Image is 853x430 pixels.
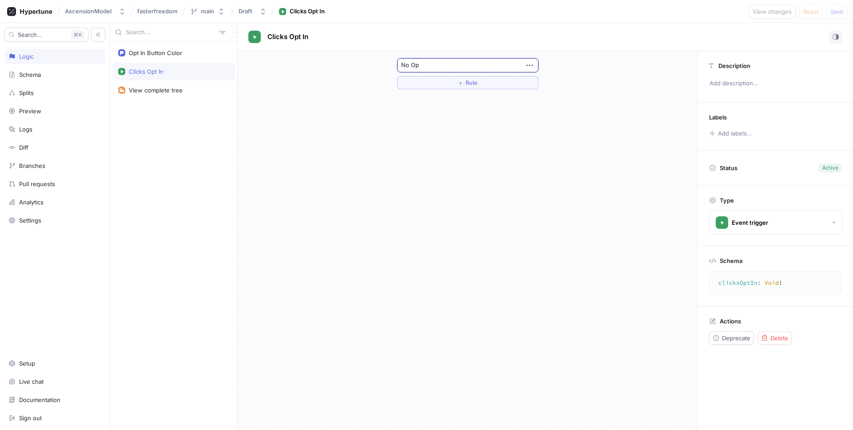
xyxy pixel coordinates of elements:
[18,32,42,37] span: Search...
[129,87,183,94] div: View complete tree
[718,62,750,69] p: Description
[129,68,163,75] div: Clicks Opt In
[709,331,754,345] button: Deprecate
[19,180,55,187] div: Pull requests
[19,126,32,133] div: Logs
[65,8,112,15] div: AscensionModel
[826,4,848,19] button: Save
[137,8,178,14] span: fasterfreedom
[4,392,105,407] a: Documentation
[129,49,182,56] div: Opt In Button Color
[19,71,41,78] div: Schema
[126,28,216,37] input: Search...
[290,7,325,16] div: Clicks Opt In
[19,162,45,169] div: Branches
[235,4,270,19] button: Draft
[757,331,792,345] button: Delete
[706,127,755,139] button: Add labels...
[267,33,308,40] span: Clicks Opt In
[19,199,44,206] div: Analytics
[770,335,788,341] span: Delete
[720,257,742,264] p: Schema
[720,318,741,325] p: Actions
[201,8,214,15] div: main
[4,28,88,42] button: Search...K
[749,4,796,19] button: View changes
[709,211,842,235] button: Event trigger
[709,114,727,121] p: Labels
[19,53,34,60] div: Logic
[19,378,44,385] div: Live chat
[19,107,41,115] div: Preview
[19,414,42,422] div: Sign out
[720,162,737,174] p: Status
[706,76,845,91] p: Add description...
[458,80,463,85] span: ＋
[19,217,41,224] div: Settings
[803,9,819,14] span: Reset
[19,396,60,403] div: Documentation
[753,9,792,14] span: View changes
[19,360,35,367] div: Setup
[71,30,84,39] div: K
[397,76,538,89] button: ＋Rule
[19,144,28,151] div: Diff
[466,80,478,85] span: Rule
[722,335,750,341] span: Deprecate
[713,275,838,291] textarea: clicksOptIn: Void!
[830,9,844,14] span: Save
[822,164,838,172] div: Active
[187,4,228,19] button: main
[720,197,734,204] p: Type
[19,89,34,96] div: Splits
[61,4,129,19] button: AscensionModel
[239,8,252,15] div: Draft
[799,4,823,19] button: Reset
[732,219,768,227] div: Event trigger
[401,61,419,70] div: No Op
